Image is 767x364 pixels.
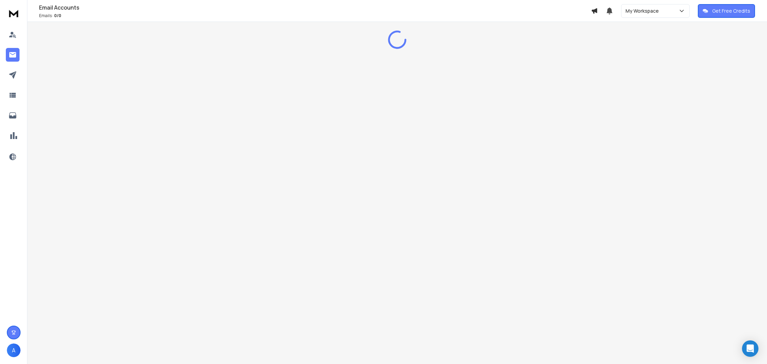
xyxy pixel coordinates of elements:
[54,13,61,18] span: 0 / 0
[7,343,21,357] button: A
[39,13,591,18] p: Emails :
[742,340,758,357] div: Open Intercom Messenger
[39,3,591,12] h1: Email Accounts
[7,7,21,20] img: logo
[698,4,755,18] button: Get Free Credits
[712,8,750,14] p: Get Free Credits
[626,8,662,14] p: My Workspace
